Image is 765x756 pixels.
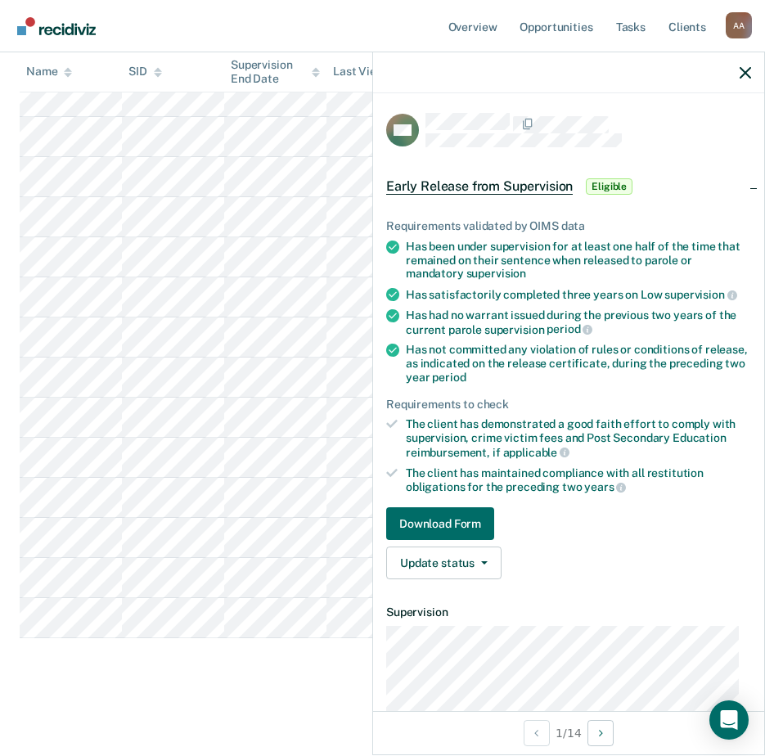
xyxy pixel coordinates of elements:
[587,720,614,746] button: Next Opportunity
[128,65,162,79] div: SID
[386,507,751,540] a: Navigate to form link
[406,308,751,336] div: Has had no warrant issued during the previous two years of the current parole supervision
[406,417,751,459] div: The client has demonstrated a good faith effort to comply with supervision, crime victim fees and...
[373,711,764,754] div: 1 / 14
[432,371,466,384] span: period
[231,58,320,86] div: Supervision End Date
[373,160,764,213] div: Early Release from SupervisionEligible
[406,240,751,281] div: Has been under supervision for at least one half of the time that remained on their sentence when...
[386,507,494,540] button: Download Form
[586,178,632,195] span: Eligible
[386,178,573,195] span: Early Release from Supervision
[524,720,550,746] button: Previous Opportunity
[406,466,751,494] div: The client has maintained compliance with all restitution obligations for the preceding two
[726,12,752,38] button: Profile dropdown button
[406,287,751,302] div: Has satisfactorily completed three years on Low
[726,12,752,38] div: A A
[17,17,96,35] img: Recidiviz
[386,547,502,579] button: Update status
[466,267,526,280] span: supervision
[664,288,736,301] span: supervision
[406,343,751,384] div: Has not committed any violation of rules or conditions of release, as indicated on the release ce...
[26,65,72,79] div: Name
[547,322,592,335] span: period
[386,219,751,233] div: Requirements validated by OIMS data
[333,65,412,79] div: Last Viewed
[503,446,569,459] span: applicable
[709,700,749,740] div: Open Intercom Messenger
[386,398,751,412] div: Requirements to check
[386,605,751,619] dt: Supervision
[584,480,626,493] span: years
